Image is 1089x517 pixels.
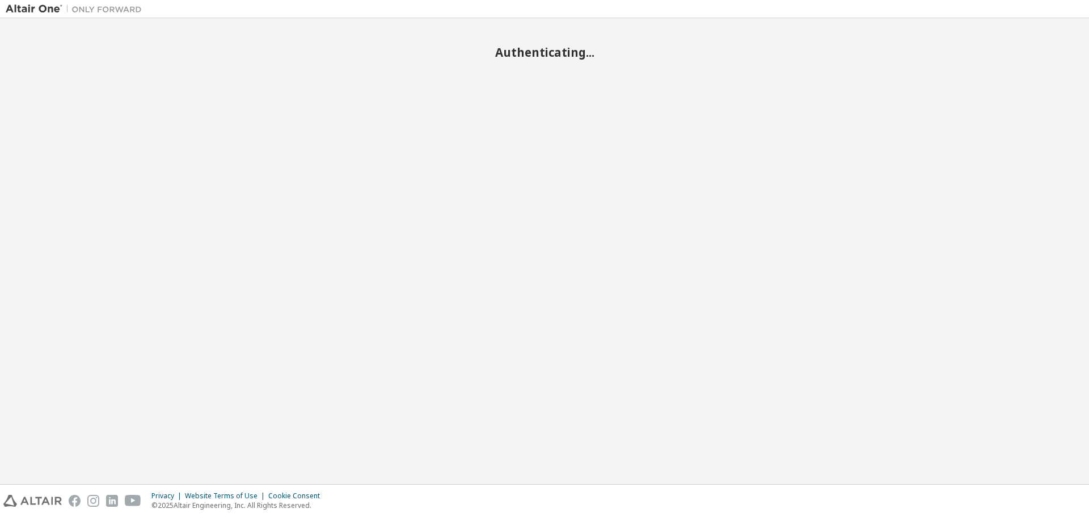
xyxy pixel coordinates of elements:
p: © 2025 Altair Engineering, Inc. All Rights Reserved. [151,501,327,510]
div: Privacy [151,491,185,501]
h2: Authenticating... [6,45,1083,60]
img: linkedin.svg [106,495,118,507]
img: facebook.svg [69,495,81,507]
img: youtube.svg [125,495,141,507]
img: instagram.svg [87,495,99,507]
img: Altair One [6,3,147,15]
div: Website Terms of Use [185,491,268,501]
div: Cookie Consent [268,491,327,501]
img: altair_logo.svg [3,495,62,507]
